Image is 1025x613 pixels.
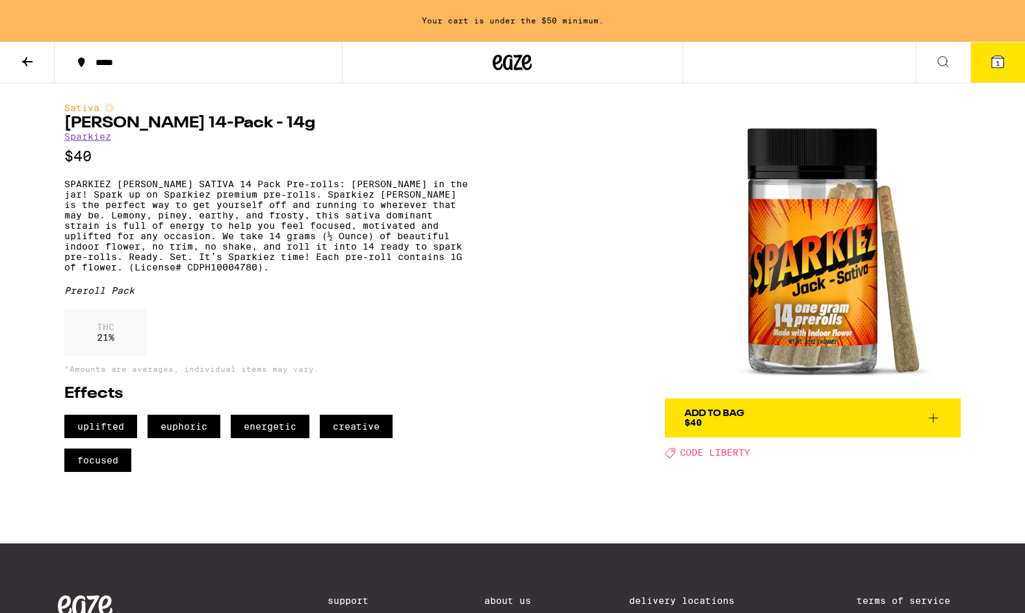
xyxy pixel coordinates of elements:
span: focused [64,449,131,472]
p: *Amounts are averages, individual items may vary. [64,365,468,373]
a: Terms of Service [857,595,968,606]
button: 1 [970,42,1025,83]
img: sativaColor.svg [104,103,114,113]
img: Sparkiez - Jack 14-Pack - 14g [665,103,961,398]
a: About Us [484,595,531,606]
p: SPARKIEZ [PERSON_NAME] SATIVA 14 Pack Pre-rolls: [PERSON_NAME] in the jar! Spark up on Sparkiez p... [64,179,468,272]
span: uplifted [64,415,137,438]
div: 21 % [64,309,147,356]
a: Sparkiez [64,131,111,142]
span: $40 [684,417,702,428]
h1: [PERSON_NAME] 14-Pack - 14g [64,116,468,131]
button: Add To Bag$40 [665,398,961,437]
a: Delivery Locations [629,595,758,606]
div: Preroll Pack [64,285,468,296]
p: $40 [64,148,468,164]
span: creative [320,415,393,438]
h2: Effects [64,386,468,402]
div: Add To Bag [684,409,744,418]
span: euphoric [148,415,220,438]
span: 1 [996,59,1000,67]
p: THC [97,322,114,332]
div: Sativa [64,103,468,113]
span: CODE LIBERTY [680,448,750,458]
a: Support [328,595,386,606]
span: energetic [231,415,309,438]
